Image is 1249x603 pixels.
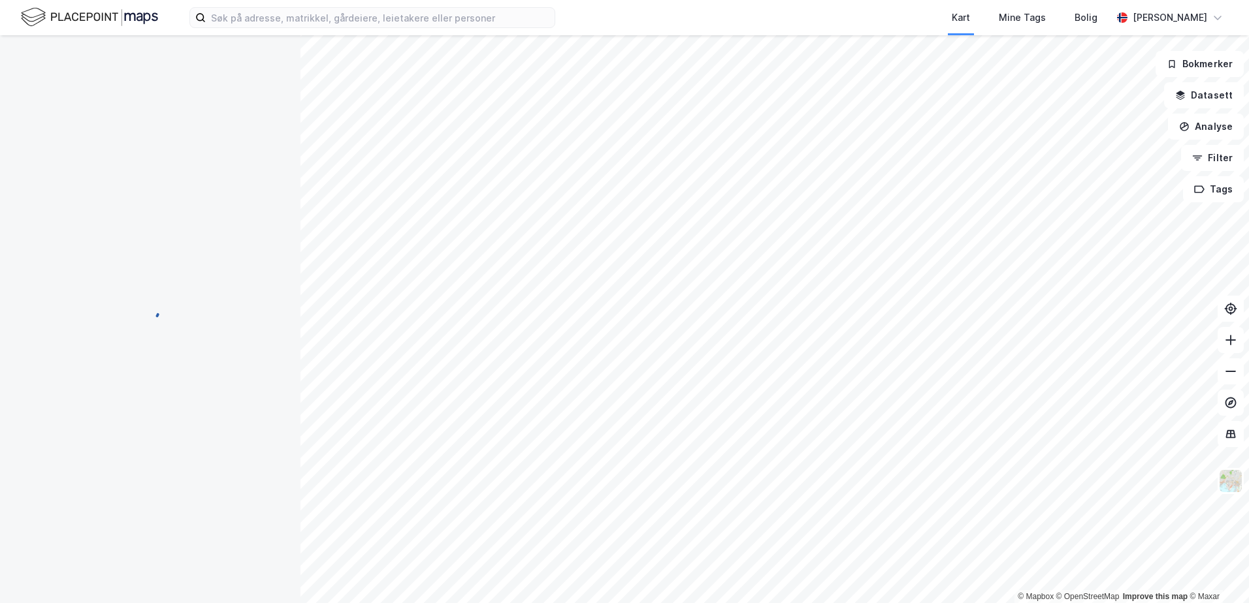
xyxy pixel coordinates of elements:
[952,10,970,25] div: Kart
[206,8,555,27] input: Søk på adresse, matrikkel, gårdeiere, leietakere eller personer
[1184,540,1249,603] div: Kontrollprogram for chat
[999,10,1046,25] div: Mine Tags
[1164,82,1244,108] button: Datasett
[1181,145,1244,171] button: Filter
[1168,114,1244,140] button: Analyse
[1075,10,1097,25] div: Bolig
[1133,10,1207,25] div: [PERSON_NAME]
[1018,592,1054,601] a: Mapbox
[140,301,161,322] img: spinner.a6d8c91a73a9ac5275cf975e30b51cfb.svg
[1156,51,1244,77] button: Bokmerker
[1183,176,1244,202] button: Tags
[1123,592,1188,601] a: Improve this map
[1184,540,1249,603] iframe: Chat Widget
[21,6,158,29] img: logo.f888ab2527a4732fd821a326f86c7f29.svg
[1218,469,1243,493] img: Z
[1056,592,1120,601] a: OpenStreetMap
